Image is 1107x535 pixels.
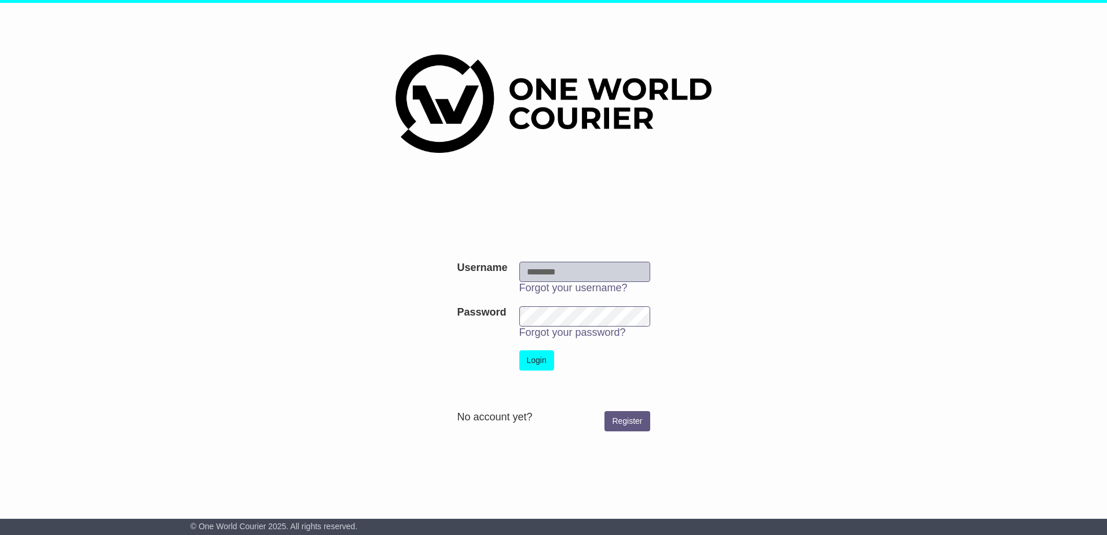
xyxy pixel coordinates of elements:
[519,327,626,338] a: Forgot your password?
[457,262,507,274] label: Username
[395,54,712,153] img: One World
[190,522,358,531] span: © One World Courier 2025. All rights reserved.
[457,411,650,424] div: No account yet?
[519,282,628,294] a: Forgot your username?
[604,411,650,431] a: Register
[519,350,554,371] button: Login
[457,306,506,319] label: Password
